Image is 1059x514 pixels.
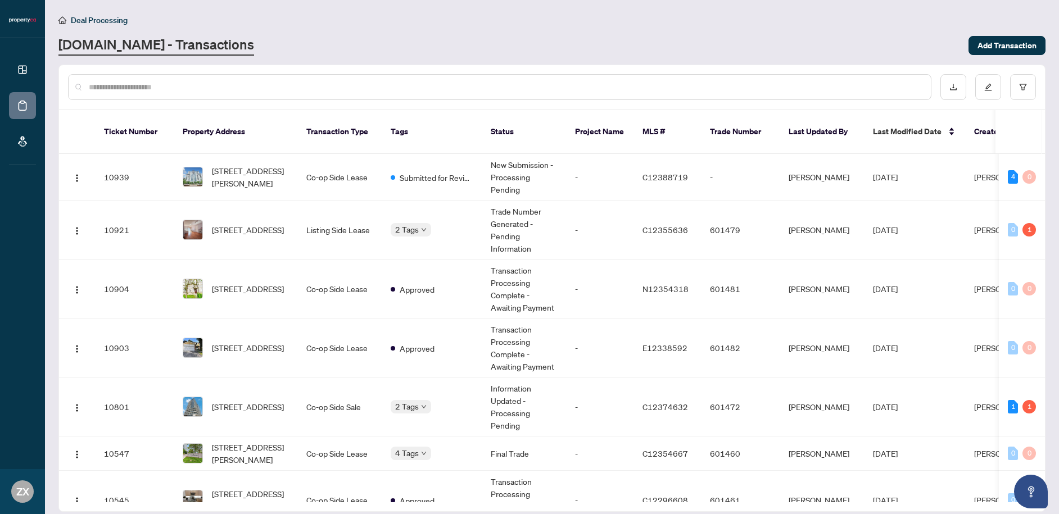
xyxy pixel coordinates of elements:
img: Logo [73,285,82,294]
td: - [566,260,633,319]
span: [STREET_ADDRESS] [212,283,284,295]
span: [DATE] [873,225,898,235]
td: 601479 [701,201,780,260]
th: Created By [965,110,1033,154]
div: 0 [1022,170,1036,184]
td: 10801 [95,377,174,436]
td: Listing Side Lease [297,201,382,260]
td: [PERSON_NAME] [780,436,864,471]
td: Co-op Side Sale [297,377,382,436]
span: home [58,16,66,24]
td: New Submission - Processing Pending [482,154,566,201]
span: [STREET_ADDRESS] [212,401,284,413]
span: [STREET_ADDRESS][PERSON_NAME] [212,165,288,189]
button: Logo [68,491,86,509]
td: - [566,436,633,471]
img: Logo [73,450,82,459]
span: filter [1019,83,1027,91]
span: C12355636 [642,225,688,235]
button: Logo [68,280,86,298]
img: Logo [73,174,82,183]
th: Last Updated By [780,110,864,154]
th: MLS # [633,110,701,154]
img: thumbnail-img [183,397,202,416]
td: Co-op Side Lease [297,154,382,201]
span: 4 Tags [395,447,419,460]
button: Logo [68,339,86,357]
span: [STREET_ADDRESS][PERSON_NAME] [212,441,288,466]
td: [PERSON_NAME] [780,377,864,436]
img: thumbnail-img [183,167,202,187]
td: 10921 [95,201,174,260]
span: C12388719 [642,172,688,182]
span: [DATE] [873,172,898,182]
span: Deal Processing [71,15,128,25]
span: 2 Tags [395,223,419,236]
span: [PERSON_NAME] [974,225,1035,235]
th: Ticket Number [95,110,174,154]
span: C12296608 [642,495,688,505]
span: [DATE] [873,343,898,353]
div: 0 [1008,282,1018,295]
button: Logo [68,444,86,462]
div: 0 [1008,447,1018,460]
td: 601482 [701,319,780,377]
td: Transaction Processing Complete - Awaiting Payment [482,260,566,319]
span: download [949,83,957,91]
span: E12338592 [642,343,687,353]
td: 10939 [95,154,174,201]
span: C12354667 [642,448,688,458]
th: Transaction Type [297,110,382,154]
button: filter [1010,74,1036,100]
button: Logo [68,168,86,186]
span: [PERSON_NAME] [974,343,1035,353]
span: Add Transaction [977,37,1037,54]
span: [PERSON_NAME] [974,495,1035,505]
td: - [566,319,633,377]
td: - [566,201,633,260]
td: [PERSON_NAME] [780,154,864,201]
button: Logo [68,398,86,416]
td: Information Updated - Processing Pending [482,377,566,436]
span: down [421,227,427,233]
th: Last Modified Date [864,110,965,154]
span: [STREET_ADDRESS] [212,224,284,236]
td: [PERSON_NAME] [780,319,864,377]
th: Tags [382,110,482,154]
img: Logo [73,403,82,412]
th: Trade Number [701,110,780,154]
td: - [566,154,633,201]
span: [PERSON_NAME] [974,284,1035,294]
td: Co-op Side Lease [297,319,382,377]
button: Add Transaction [969,36,1046,55]
span: 2 Tags [395,400,419,413]
span: Last Modified Date [873,125,942,138]
img: Logo [73,497,82,506]
span: [PERSON_NAME] [974,172,1035,182]
div: 0 [1022,341,1036,354]
span: [STREET_ADDRESS][PERSON_NAME] [212,488,288,512]
span: edit [984,83,992,91]
div: 0 [1008,223,1018,236]
th: Project Name [566,110,633,154]
img: thumbnail-img [183,338,202,357]
span: [DATE] [873,284,898,294]
span: [PERSON_NAME] [974,448,1035,458]
th: Property Address [174,110,297,154]
td: [PERSON_NAME] [780,201,864,260]
td: 10903 [95,319,174,377]
td: - [566,377,633,436]
td: 10904 [95,260,174,319]
div: 1 [1008,400,1018,413]
img: thumbnail-img [183,444,202,463]
span: [DATE] [873,495,898,505]
div: 0 [1022,282,1036,295]
img: Logo [73,344,82,353]
span: Submitted for Review [400,171,473,184]
span: down [421,404,427,410]
button: Open asap [1014,475,1048,508]
span: down [421,451,427,456]
div: 0 [1008,493,1018,507]
img: thumbnail-img [183,490,202,510]
img: logo [9,17,36,24]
